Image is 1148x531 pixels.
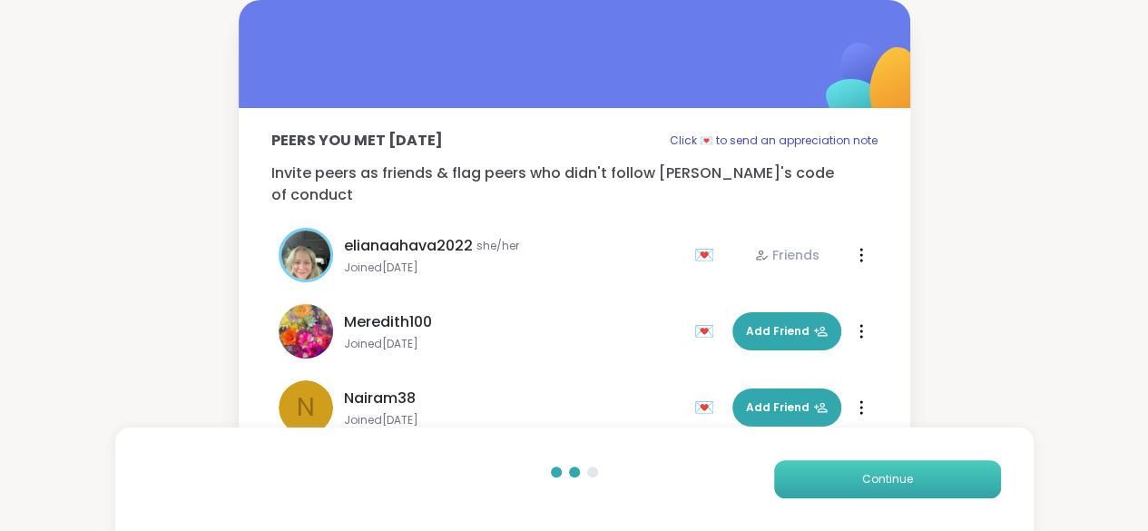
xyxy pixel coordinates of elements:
[271,130,443,152] p: Peers you met [DATE]
[670,130,878,152] p: Click 💌 to send an appreciation note
[344,261,683,275] span: Joined [DATE]
[344,311,432,333] span: Meredith100
[732,388,841,427] button: Add Friend
[746,399,828,416] span: Add Friend
[732,312,841,350] button: Add Friend
[281,231,330,280] img: elianaahava2022
[476,239,519,253] span: she/her
[271,162,878,206] p: Invite peers as friends & flag peers who didn't follow [PERSON_NAME]'s code of conduct
[344,413,683,428] span: Joined [DATE]
[344,337,683,351] span: Joined [DATE]
[279,304,333,359] img: Meredith100
[694,393,721,422] div: 💌
[774,460,1001,498] button: Continue
[754,246,819,264] div: Friends
[694,317,721,346] div: 💌
[344,388,416,409] span: Nairam38
[297,388,315,427] span: N
[862,471,913,487] span: Continue
[694,241,721,270] div: 💌
[746,323,828,339] span: Add Friend
[344,235,473,257] span: elianaahava2022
